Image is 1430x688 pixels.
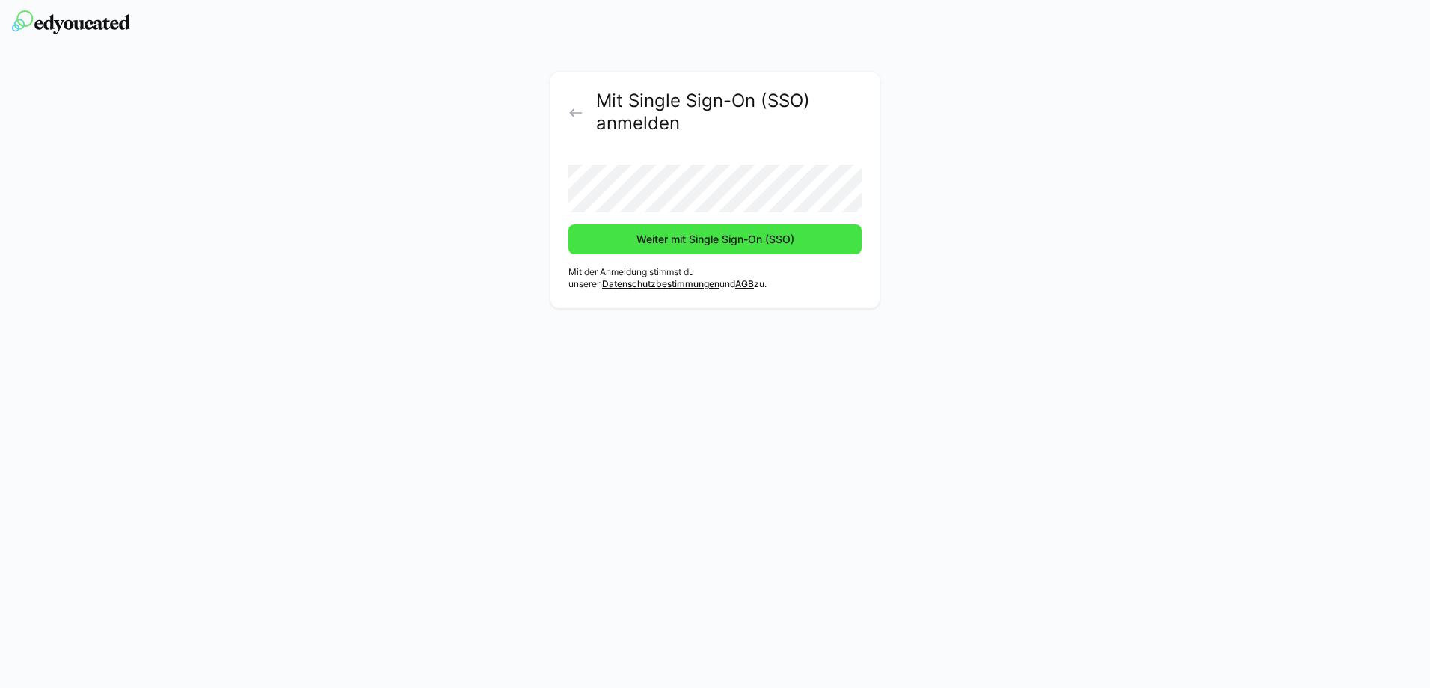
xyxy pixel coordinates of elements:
[735,278,754,289] a: AGB
[634,232,797,247] span: Weiter mit Single Sign-On (SSO)
[568,266,862,290] p: Mit der Anmeldung stimmst du unseren und zu.
[596,90,862,135] h2: Mit Single Sign-On (SSO) anmelden
[12,10,130,34] img: edyoucated
[602,278,719,289] a: Datenschutzbestimmungen
[568,224,862,254] button: Weiter mit Single Sign-On (SSO)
